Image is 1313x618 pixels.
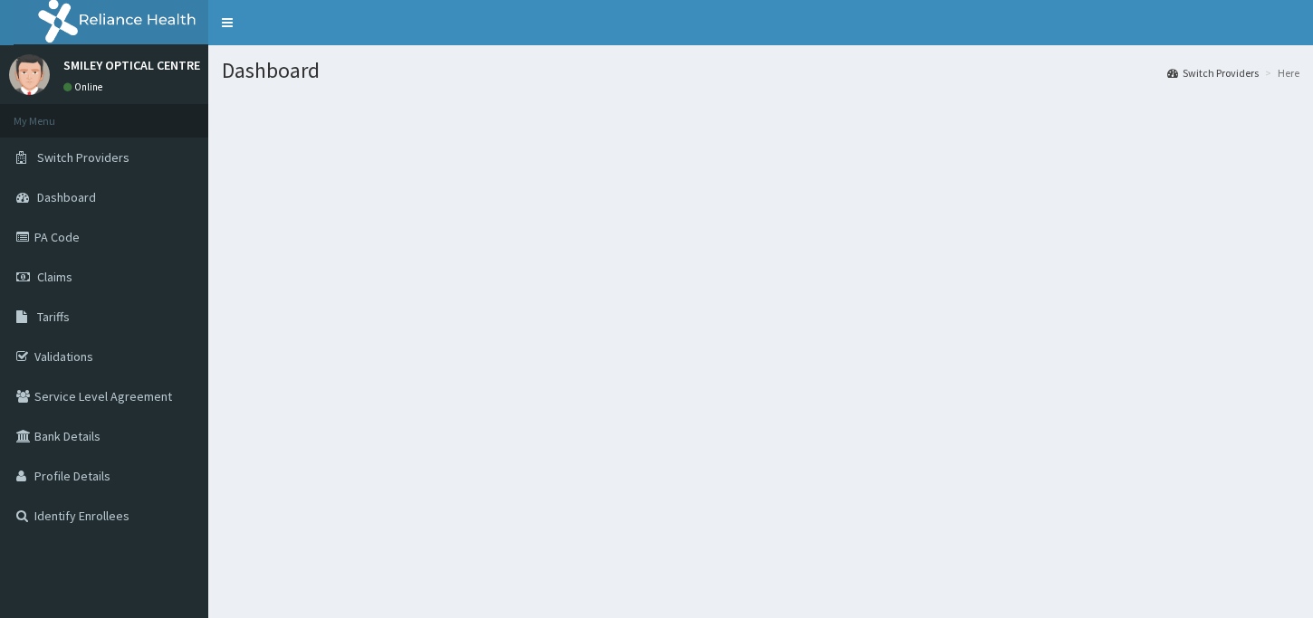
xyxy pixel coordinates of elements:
[37,309,70,325] span: Tariffs
[37,189,96,205] span: Dashboard
[1167,65,1259,81] a: Switch Providers
[1260,65,1299,81] li: Here
[222,59,1299,82] h1: Dashboard
[63,81,107,93] a: Online
[37,269,72,285] span: Claims
[9,54,50,95] img: User Image
[37,149,129,166] span: Switch Providers
[63,59,200,71] p: SMILEY OPTICAL CENTRE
